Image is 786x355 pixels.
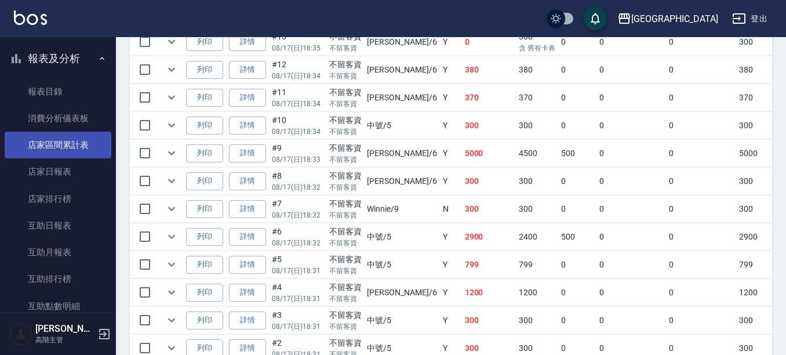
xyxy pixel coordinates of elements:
[186,284,223,302] button: 列印
[163,200,180,218] button: expand row
[229,61,266,79] a: 詳情
[596,140,667,167] td: 0
[596,56,667,84] td: 0
[736,223,774,251] td: 2900
[329,71,362,81] p: 不留客資
[364,140,439,167] td: [PERSON_NAME] /6
[329,238,362,248] p: 不留客資
[440,112,462,139] td: Y
[440,84,462,111] td: Y
[666,223,736,251] td: 0
[516,112,558,139] td: 300
[558,251,596,278] td: 0
[5,239,111,266] a: 互助月報表
[516,279,558,306] td: 1200
[329,294,362,304] p: 不留客資
[519,43,555,53] p: 含 舊有卡券
[272,71,323,81] p: 08/17 (日) 18:34
[516,140,558,167] td: 4500
[163,61,180,78] button: expand row
[462,112,516,139] td: 300
[329,142,362,154] div: 不留客資
[558,223,596,251] td: 500
[736,112,774,139] td: 300
[736,168,774,195] td: 300
[736,195,774,223] td: 300
[364,251,439,278] td: 中號 /5
[186,89,223,107] button: 列印
[596,223,667,251] td: 0
[736,279,774,306] td: 1200
[440,307,462,334] td: Y
[364,195,439,223] td: Winnie /9
[186,33,223,51] button: 列印
[272,154,323,165] p: 08/17 (日) 18:33
[229,256,266,274] a: 詳情
[329,114,362,126] div: 不留客資
[329,210,362,220] p: 不留客資
[269,28,326,56] td: #13
[269,84,326,111] td: #11
[229,228,266,246] a: 詳情
[163,311,180,329] button: expand row
[186,172,223,190] button: 列印
[666,56,736,84] td: 0
[186,144,223,162] button: 列印
[558,112,596,139] td: 0
[329,126,362,137] p: 不留客資
[558,84,596,111] td: 0
[558,168,596,195] td: 0
[186,311,223,329] button: 列印
[272,321,323,332] p: 08/17 (日) 18:31
[666,112,736,139] td: 0
[272,294,323,304] p: 08/17 (日) 18:31
[329,309,362,321] div: 不留客資
[269,195,326,223] td: #7
[329,86,362,99] div: 不留客資
[462,168,516,195] td: 300
[440,251,462,278] td: Y
[364,307,439,334] td: 中號 /5
[163,117,180,134] button: expand row
[440,223,462,251] td: Y
[613,7,723,31] button: [GEOGRAPHIC_DATA]
[329,337,362,349] div: 不留客資
[516,56,558,84] td: 380
[9,323,32,346] img: Person
[269,307,326,334] td: #3
[516,251,558,278] td: 799
[462,56,516,84] td: 380
[272,210,323,220] p: 08/17 (日) 18:32
[329,182,362,193] p: 不留客資
[163,33,180,50] button: expand row
[229,284,266,302] a: 詳情
[5,266,111,292] a: 互助排行榜
[272,99,323,109] p: 08/17 (日) 18:34
[558,56,596,84] td: 0
[516,223,558,251] td: 2400
[736,28,774,56] td: 300
[666,251,736,278] td: 0
[229,89,266,107] a: 詳情
[440,28,462,56] td: Y
[229,33,266,51] a: 詳情
[186,228,223,246] button: 列印
[186,117,223,135] button: 列印
[329,266,362,276] p: 不留客資
[364,56,439,84] td: [PERSON_NAME] /6
[596,195,667,223] td: 0
[462,307,516,334] td: 300
[666,307,736,334] td: 0
[269,223,326,251] td: #6
[666,28,736,56] td: 0
[229,172,266,190] a: 詳情
[269,279,326,306] td: #4
[440,56,462,84] td: Y
[462,223,516,251] td: 2900
[516,195,558,223] td: 300
[666,140,736,167] td: 0
[229,311,266,329] a: 詳情
[5,44,111,74] button: 報表及分析
[329,253,362,266] div: 不留客資
[462,84,516,111] td: 370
